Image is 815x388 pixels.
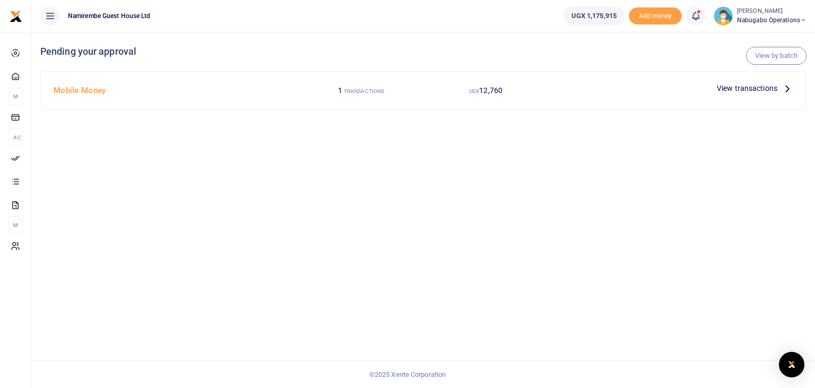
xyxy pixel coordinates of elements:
li: Ac [8,129,23,146]
span: View transactions [717,82,777,94]
span: Nabugabo operations [737,15,807,25]
a: Add money [629,11,682,19]
img: profile-user [714,6,733,26]
small: TRANSACTIONS [344,88,384,94]
a: UGX 1,175,915 [563,6,625,26]
li: M [8,216,23,234]
h4: Mobile Money [54,85,294,96]
div: Open Intercom Messenger [779,352,804,377]
small: UGX [469,88,479,94]
span: Namirembe Guest House Ltd [64,11,155,21]
small: [PERSON_NAME] [737,7,807,16]
li: Toup your wallet [629,7,682,25]
h4: Pending your approval [40,46,807,57]
span: UGX 1,175,915 [571,11,617,21]
img: logo-small [10,10,22,23]
span: 12,760 [479,86,502,95]
li: M [8,88,23,105]
li: Wallet ballance [559,6,629,26]
a: View by batch [746,47,807,65]
span: Add money [629,7,682,25]
a: logo-small logo-large logo-large [10,12,22,20]
span: 1 [338,86,342,95]
a: profile-user [PERSON_NAME] Nabugabo operations [714,6,807,26]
